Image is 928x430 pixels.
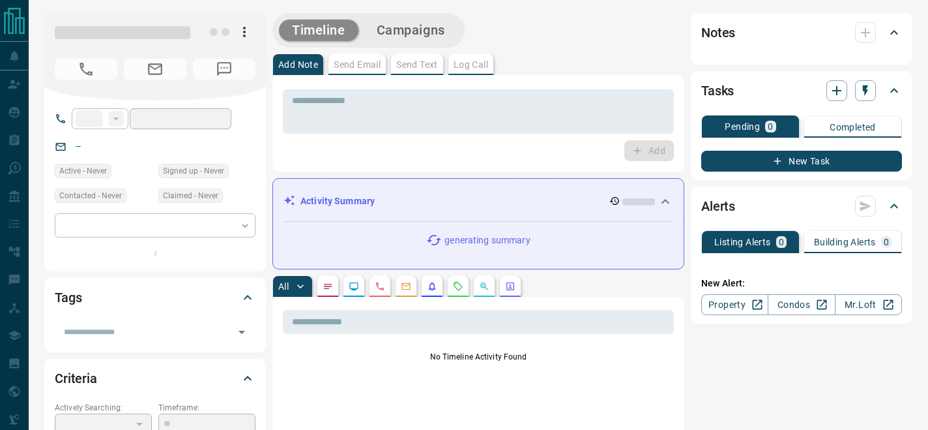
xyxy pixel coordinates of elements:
[283,351,674,363] p: No Timeline Activity Found
[701,191,902,222] div: Alerts
[884,238,889,247] p: 0
[279,20,358,41] button: Timeline
[427,281,437,292] svg: Listing Alerts
[505,281,515,292] svg: Agent Actions
[725,122,760,131] p: Pending
[124,59,186,80] span: No Email
[278,282,289,291] p: All
[779,238,784,247] p: 0
[55,368,97,389] h2: Criteria
[278,60,318,69] p: Add Note
[55,59,117,80] span: No Number
[283,189,673,213] div: Activity Summary
[830,123,876,132] p: Completed
[323,281,333,292] svg: Notes
[163,164,224,177] span: Signed up - Never
[55,287,81,308] h2: Tags
[233,323,251,341] button: Open
[349,281,359,292] svg: Lead Browsing Activity
[59,189,122,202] span: Contacted - Never
[701,151,902,172] button: New Task
[375,281,385,292] svg: Calls
[701,277,902,290] p: New Alert:
[714,238,771,247] p: Listing Alerts
[193,59,255,80] span: No Number
[59,164,107,177] span: Active - Never
[701,80,734,101] h2: Tasks
[55,282,255,313] div: Tags
[768,294,835,315] a: Condos
[55,402,152,414] p: Actively Searching:
[701,294,768,315] a: Property
[163,189,218,202] span: Claimed - Never
[55,363,255,394] div: Criteria
[76,141,81,151] a: --
[401,281,411,292] svg: Emails
[364,20,458,41] button: Campaigns
[701,75,902,106] div: Tasks
[701,17,902,48] div: Notes
[814,238,876,247] p: Building Alerts
[300,194,375,208] p: Activity Summary
[701,22,735,43] h2: Notes
[453,281,463,292] svg: Requests
[479,281,489,292] svg: Opportunities
[835,294,902,315] a: Mr.Loft
[768,122,773,131] p: 0
[158,402,255,414] p: Timeframe:
[701,196,735,217] h2: Alerts
[444,234,530,247] p: generating summary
